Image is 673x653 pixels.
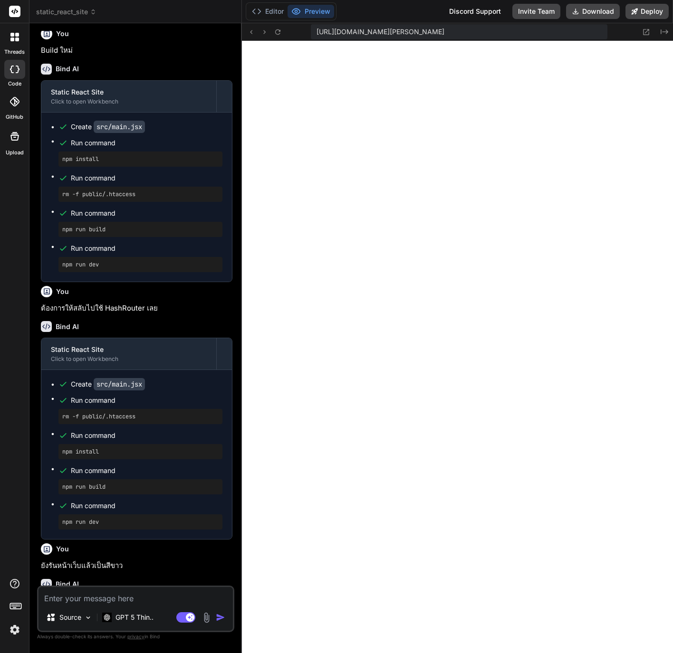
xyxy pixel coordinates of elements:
code: src/main.jsx [94,378,145,390]
pre: npm install [62,448,219,455]
div: Click to open Workbench [51,355,207,363]
div: Discord Support [443,4,507,19]
span: Run command [71,431,222,440]
img: GPT 5 Thinking High [102,613,112,622]
pre: npm run dev [62,261,219,268]
h6: You [56,544,69,554]
span: static_react_site [36,7,96,17]
pre: npm install [62,155,219,163]
button: Preview [288,5,334,18]
span: Run command [71,244,222,253]
h6: You [56,287,69,296]
img: icon [216,613,225,622]
button: Deploy [625,4,669,19]
button: Download [566,4,620,19]
button: Editor [248,5,288,18]
iframe: Preview [242,41,673,653]
span: Run command [71,208,222,218]
label: GitHub [6,113,23,121]
span: Run command [71,466,222,475]
p: Build ใหม่ [41,45,232,56]
h6: Bind AI [56,64,79,74]
code: src/main.jsx [94,121,145,133]
span: Run command [71,396,222,405]
div: Click to open Workbench [51,98,207,105]
label: threads [4,48,25,56]
span: Run command [71,138,222,148]
span: privacy [127,634,144,639]
span: Run command [71,501,222,511]
p: Always double-check its answers. Your in Bind [37,632,234,641]
button: Static React SiteClick to open Workbench [41,81,216,112]
div: Create [71,379,145,389]
div: Create [71,122,145,132]
div: Static React Site [51,87,207,97]
div: Static React Site [51,345,207,354]
span: Run command [71,173,222,183]
img: Pick Models [84,614,92,622]
label: code [8,80,21,88]
button: Static React SiteClick to open Workbench [41,338,216,369]
pre: npm run dev [62,518,219,526]
button: Invite Team [512,4,560,19]
img: attachment [201,612,212,623]
pre: npm run build [62,483,219,491]
pre: npm run build [62,226,219,233]
h6: Bind AI [56,579,79,589]
p: ยังรันหน้าเว็บแล้วเป็นสีขาว [41,560,232,571]
h6: You [56,29,69,38]
pre: rm -f public/.htaccess [62,413,219,420]
p: GPT 5 Thin.. [115,613,154,622]
h6: Bind AI [56,322,79,331]
img: settings [7,622,23,638]
pre: rm -f public/.htaccess [62,190,219,198]
label: Upload [6,149,24,157]
span: [URL][DOMAIN_NAME][PERSON_NAME] [317,27,444,37]
p: Source [59,613,81,622]
p: ต้องการให้สลับไปใช้ HashRouter เลย [41,303,232,314]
